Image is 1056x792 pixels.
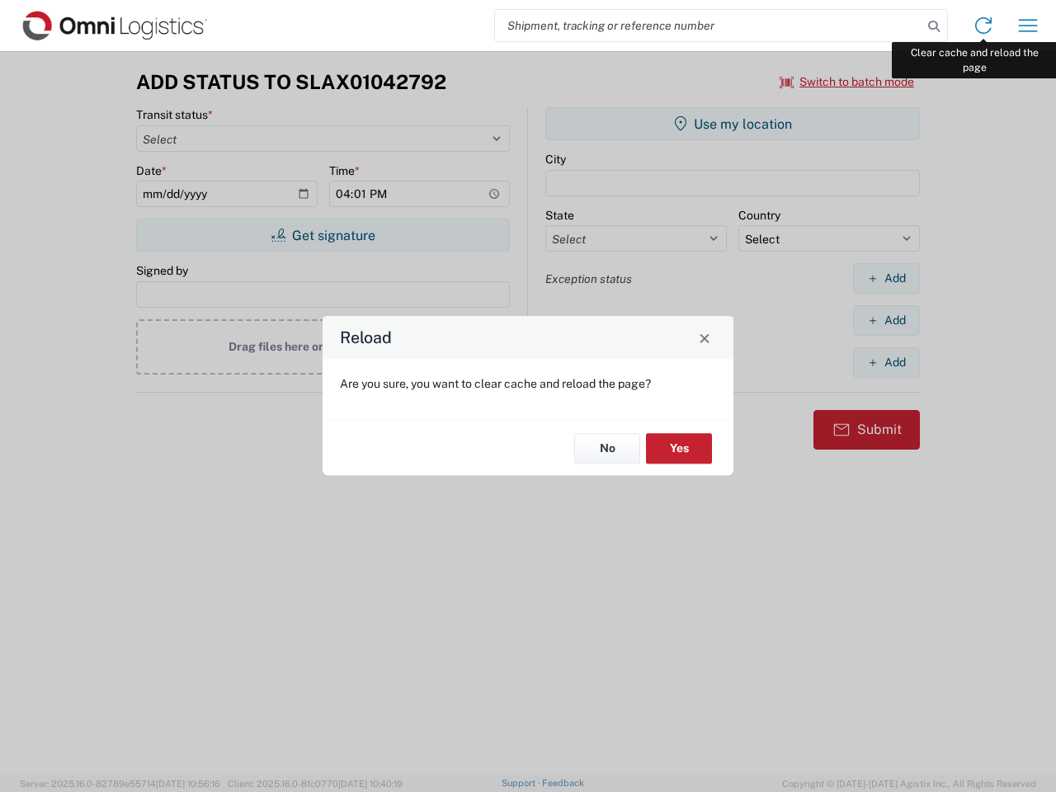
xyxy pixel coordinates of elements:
input: Shipment, tracking or reference number [495,10,922,41]
button: Yes [646,433,712,464]
p: Are you sure, you want to clear cache and reload the page? [340,376,716,391]
button: No [574,433,640,464]
button: Close [693,326,716,349]
h4: Reload [340,326,392,350]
